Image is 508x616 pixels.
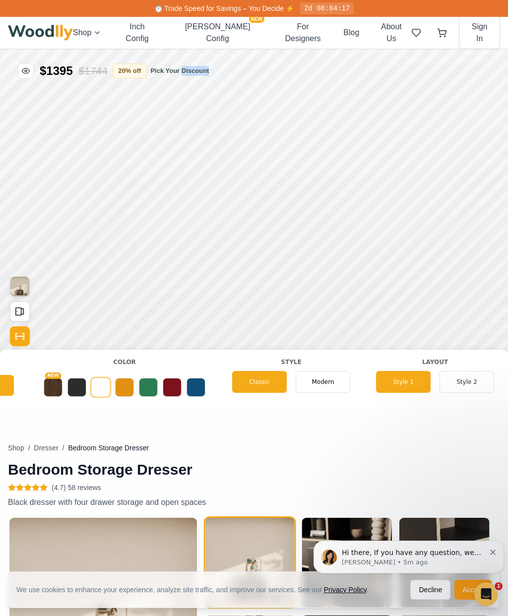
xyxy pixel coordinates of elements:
span: Classic [249,328,270,337]
button: Style 1 [376,322,431,344]
button: Bedroom Storage Dresser 1 [203,516,296,609]
span: Modern [312,328,334,337]
a: Privacy Policy [324,586,367,594]
button: [PERSON_NAME] ConfigNEW [173,21,262,45]
button: Accept [454,580,492,600]
div: Color [43,308,206,317]
span: Bedroom Storage Dresser [68,443,149,453]
button: Blue [187,329,205,348]
iframe: Intercom live chat [474,582,498,606]
span: 1 [495,582,503,590]
img: Bedroom Storage Dresser 5 [399,518,489,608]
div: 2d 08:04:17 [300,2,354,14]
span: / [28,443,30,453]
button: 20% off [113,14,146,29]
button: Dresser [34,443,59,453]
span: NEW [249,15,264,23]
button: Decline [410,580,450,600]
button: About Us [375,21,407,45]
img: Bedroom Storage Dresser 3 [302,518,392,608]
button: Blog [343,27,359,39]
button: Green [139,329,158,348]
button: Sign In [459,16,500,49]
button: Shop [8,443,24,453]
span: NEW [45,323,61,330]
img: Bedroom Storage Dresser 1 [205,518,295,608]
span: ⏱️ Trade Speed for Savings – You Decide ⚡ [154,4,294,12]
img: Gallery [10,228,29,247]
h1: Bedroom Storage Dresser [8,461,330,479]
iframe: Intercom notifications message [310,520,508,589]
button: Black [67,329,86,348]
div: We use cookies to enhance your experience, analyze site traffic, and improve our services. See our . [16,585,377,595]
button: Pick Your Discount [150,17,209,27]
button: Bedroom Storage Dresser 5 [398,516,491,609]
button: Bedroom Storage Dresser 3 [301,516,393,609]
button: Red [163,329,182,348]
button: Show Dimensions [10,277,30,297]
button: Style 2 [440,322,494,344]
span: / [63,443,64,453]
img: Woodlly [8,25,73,41]
p: Black dresser with four drawer storage and open spaces [8,496,330,508]
button: Open All Doors and Drawers [10,252,30,272]
span: (4.7) 58 reviews [52,483,101,493]
button: NEW [44,329,63,348]
button: For Designers [278,21,327,45]
button: View Gallery [10,228,30,247]
button: Inch Config [117,21,157,45]
div: Style [232,308,350,317]
div: Layout [376,308,494,317]
button: Toggle price visibility [18,14,34,30]
button: Yellow [115,329,134,348]
button: White [91,328,111,348]
button: Shop [73,27,101,39]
